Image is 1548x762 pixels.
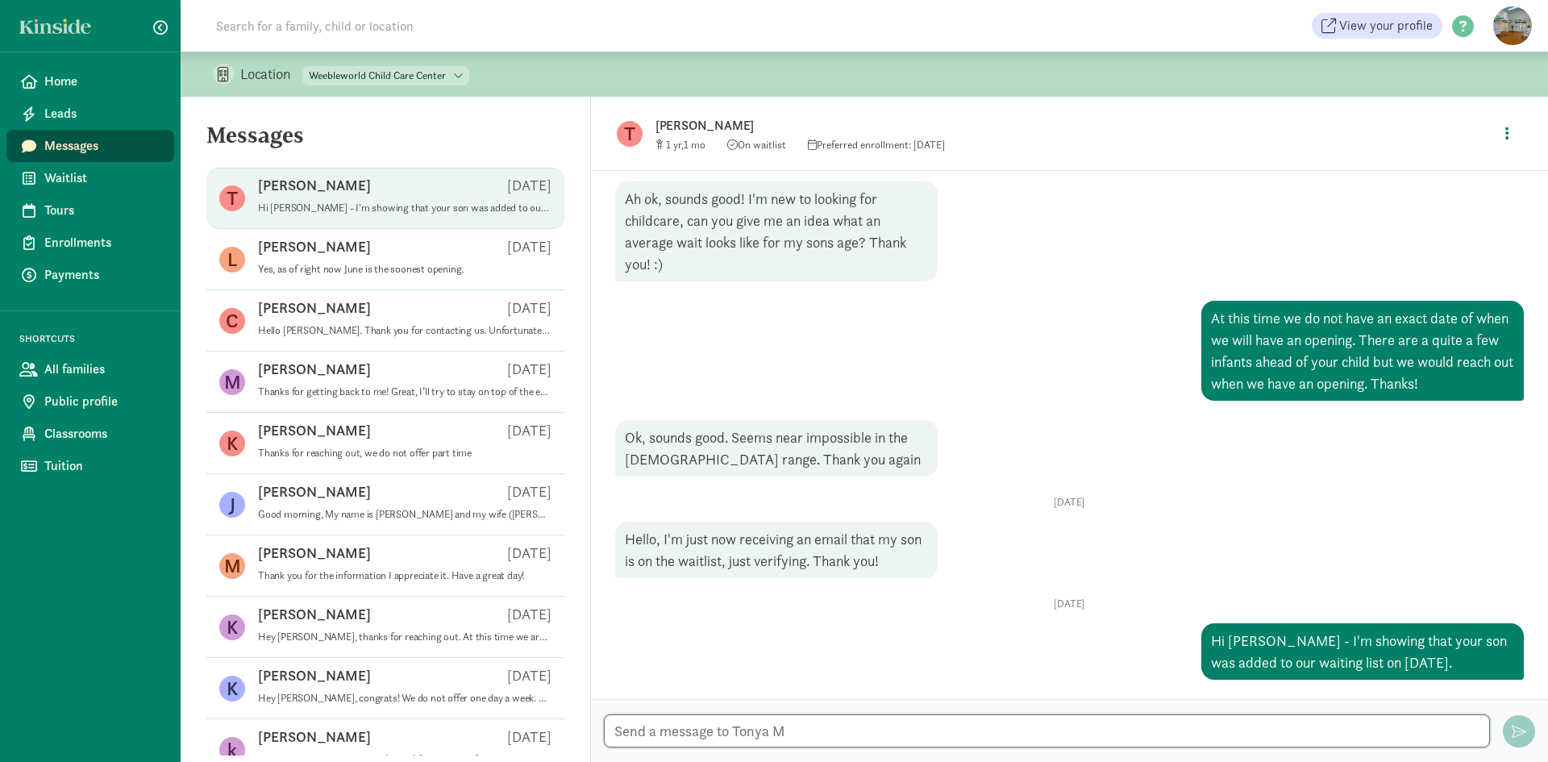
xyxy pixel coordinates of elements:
[6,130,174,162] a: Messages
[666,138,684,152] span: 1
[219,614,245,640] figure: K
[44,169,161,188] span: Waitlist
[258,727,371,747] p: [PERSON_NAME]
[6,450,174,482] a: Tuition
[507,360,551,379] p: [DATE]
[44,456,161,476] span: Tuition
[219,676,245,702] figure: K
[258,176,371,195] p: [PERSON_NAME]
[6,353,174,385] a: All families
[44,360,161,379] span: All families
[258,508,551,521] p: Good morning, My name is [PERSON_NAME] and my wife ([PERSON_NAME]) and I are expecting a little g...
[1312,13,1442,39] a: View your profile
[615,420,938,477] div: Ok, sounds good. Seems near impossible in the [DEMOGRAPHIC_DATA] range. Thank you again
[44,72,161,91] span: Home
[44,265,161,285] span: Payments
[44,104,161,123] span: Leads
[6,418,174,450] a: Classrooms
[258,631,551,643] p: Hey [PERSON_NAME], thanks for reaching out. At this time we are still full with no anticipated op...
[507,237,551,256] p: [DATE]
[6,385,174,418] a: Public profile
[219,369,245,395] figure: M
[44,233,161,252] span: Enrollments
[258,543,371,563] p: [PERSON_NAME]
[258,666,371,685] p: [PERSON_NAME]
[507,666,551,685] p: [DATE]
[507,421,551,440] p: [DATE]
[684,138,705,152] span: 1
[617,121,643,147] figure: T
[6,162,174,194] a: Waitlist
[258,360,371,379] p: [PERSON_NAME]
[219,431,245,456] figure: K
[240,65,302,84] p: Location
[727,138,786,152] span: On waitlist
[258,324,551,337] p: Hello [PERSON_NAME]. Thank you for contacting us. Unfortunately we have quite a few families on o...
[1201,623,1524,680] div: Hi [PERSON_NAME] - I'm showing that your son was added to our waiting list on [DATE].
[507,176,551,195] p: [DATE]
[6,259,174,291] a: Payments
[615,496,1524,509] p: [DATE]
[6,227,174,259] a: Enrollments
[258,692,551,705] p: Hey [PERSON_NAME], congrats! We do not offer one day a week. We only offer full time care. Good l...
[258,421,371,440] p: [PERSON_NAME]
[6,65,174,98] a: Home
[258,298,371,318] p: [PERSON_NAME]
[655,115,1163,137] p: [PERSON_NAME]
[507,605,551,624] p: [DATE]
[219,308,245,334] figure: C
[219,492,245,518] figure: J
[507,298,551,318] p: [DATE]
[206,10,659,42] input: Search for a family, child or location
[258,447,551,460] p: Thanks for reaching out, we do not offer part time
[44,424,161,443] span: Classrooms
[258,237,371,256] p: [PERSON_NAME]
[808,138,945,152] span: Preferred enrollment: [DATE]
[258,569,551,582] p: Thank you for the information I appreciate it. Have a great day!
[6,98,174,130] a: Leads
[615,181,938,281] div: Ah ok, sounds good! I'm new to looking for childcare, can you give me an idea what an average wai...
[181,123,590,161] h5: Messages
[258,605,371,624] p: [PERSON_NAME]
[219,247,245,273] figure: L
[6,194,174,227] a: Tours
[258,482,371,502] p: [PERSON_NAME]
[615,522,938,578] div: Hello, I'm just now receiving an email that my son is on the waitlist, just verifying. Thank you!
[219,185,245,211] figure: T
[615,598,1524,610] p: [DATE]
[1339,16,1433,35] span: View your profile
[507,482,551,502] p: [DATE]
[258,385,551,398] p: Thanks for getting back to me! Great, I’ll try to stay on top of the emails. Thanks!
[507,543,551,563] p: [DATE]
[44,201,161,220] span: Tours
[258,263,551,276] p: Yes, as of right now June is the soonest opening.
[507,727,551,747] p: [DATE]
[219,553,245,579] figure: M
[44,392,161,411] span: Public profile
[1201,301,1524,401] div: At this time we do not have an exact date of when we will have an opening. There are a quite a fe...
[258,202,551,214] p: Hi [PERSON_NAME] - I'm showing that your son was added to our waiting list on [DATE].
[44,136,161,156] span: Messages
